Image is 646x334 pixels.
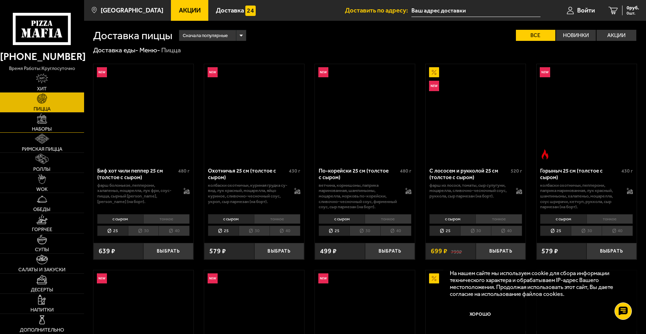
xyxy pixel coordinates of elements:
li: тонкое [365,214,411,224]
span: 0 шт. [627,11,639,15]
span: 499 ₽ [320,248,337,254]
button: Выбрать [586,243,637,260]
span: Римская пицца [22,147,62,151]
img: Акционный [429,67,439,77]
span: 480 г [400,168,411,174]
a: НовинкаБиф хот чили пеппер 25 см (толстое с сыром) [93,64,193,163]
button: Хорошо [450,304,510,324]
li: 25 [97,226,128,236]
span: Напитки [30,307,54,312]
span: WOK [36,187,48,192]
span: 520 г [511,168,522,174]
li: 25 [208,226,239,236]
li: 25 [319,226,349,236]
p: колбаски охотничьи, куриная грудка су-вид, лук красный, моцарелла, яйцо куриное, сливочно-чесночн... [208,183,288,204]
li: 40 [380,226,411,236]
img: Новинка [97,67,107,77]
img: Акционный [429,273,439,283]
li: с сыром [319,214,365,224]
p: фарш болоньезе, пепперони, халапеньо, моцарелла, лук фри, соус-пицца, сырный [PERSON_NAME], [PERS... [97,183,177,204]
a: НовинкаОстрое блюдоГорыныч 25 см (толстое с сыром) [537,64,637,163]
li: с сыром [97,214,143,224]
li: 30 [571,226,602,236]
li: 40 [158,226,190,236]
a: НовинкаПо-корейски 25 см (толстое с сыром) [315,64,415,163]
div: С лососем и рукколой 25 см (толстое с сыром) [429,168,509,181]
img: Новинка [540,67,550,77]
img: Новинка [208,273,218,283]
span: Сначала популярные [183,29,228,42]
li: 40 [602,226,633,236]
li: с сыром [208,214,254,224]
span: Доставка [216,7,244,14]
li: тонкое [254,214,300,224]
button: Выбрать [143,243,193,260]
li: с сыром [540,214,586,224]
h1: Доставка пиццы [93,30,172,41]
span: Салаты и закуски [18,267,65,272]
div: По-корейски 25 см (толстое с сыром) [319,168,398,181]
label: Новинки [556,30,596,41]
span: 430 г [621,168,633,174]
a: Меню- [139,46,160,54]
s: 799 ₽ [451,248,462,254]
li: 40 [270,226,301,236]
li: тонкое [143,214,190,224]
button: Выбрать [365,243,415,260]
li: 30 [128,226,159,236]
li: тонкое [475,214,522,224]
p: колбаски Охотничьи, пепперони, паприка маринованная, лук красный, шампиньоны, халапеньо, моцарелл... [540,183,620,210]
li: 25 [540,226,571,236]
p: фарш из лосося, томаты, сыр сулугуни, моцарелла, сливочно-чесночный соус, руккола, сыр пармезан (... [429,183,509,199]
div: Пицца [161,46,181,54]
span: Хит [37,86,47,91]
li: 30 [349,226,380,236]
span: Роллы [33,167,51,172]
span: 579 ₽ [209,248,226,254]
img: 15daf4d41897b9f0e9f617042186c801.svg [245,6,255,16]
li: 30 [460,226,491,236]
label: Акции [597,30,636,41]
li: с сыром [429,214,475,224]
a: НовинкаОхотничья 25 см (толстое с сыром) [204,64,304,163]
span: Супы [35,247,49,252]
span: 0 руб. [627,6,639,10]
div: Охотничья 25 см (толстое с сыром) [208,168,288,181]
img: Новинка [208,67,218,77]
p: На нашем сайте мы используем cookie для сбора информации технического характера и обрабатываем IP... [450,270,626,298]
img: Острое блюдо [540,149,550,159]
span: Обеды [33,207,51,212]
span: 639 ₽ [99,248,115,254]
input: Ваш адрес доставки [411,4,540,17]
span: Десерты [31,287,53,292]
span: Доставить по адресу: [345,7,411,14]
span: Войти [577,7,595,14]
button: Выбрать [476,243,526,260]
span: 480 г [178,168,190,174]
span: [GEOGRAPHIC_DATA] [101,7,163,14]
div: Горыныч 25 см (толстое с сыром) [540,168,620,181]
p: ветчина, корнишоны, паприка маринованная, шампиньоны, моцарелла, морковь по-корейски, сливочно-че... [319,183,398,210]
span: 430 г [289,168,300,174]
button: Выбрать [254,243,304,260]
span: Акции [179,7,201,14]
a: АкционныйНовинкаС лососем и рукколой 25 см (толстое с сыром) [426,64,526,163]
label: Все [516,30,556,41]
li: 30 [239,226,270,236]
a: Доставка еды- [93,46,138,54]
span: Пицца [34,106,51,111]
span: Дополнительно [20,327,64,332]
img: Новинка [429,81,439,91]
span: 579 ₽ [542,248,558,254]
span: Горячее [32,227,52,232]
div: Биф хот чили пеппер 25 см (толстое с сыром) [97,168,177,181]
img: Новинка [318,67,328,77]
img: Новинка [318,273,328,283]
span: 699 ₽ [431,248,447,254]
li: 40 [491,226,522,236]
li: тонкое [586,214,633,224]
img: Новинка [97,273,107,283]
li: 25 [429,226,460,236]
span: Наборы [32,126,52,131]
